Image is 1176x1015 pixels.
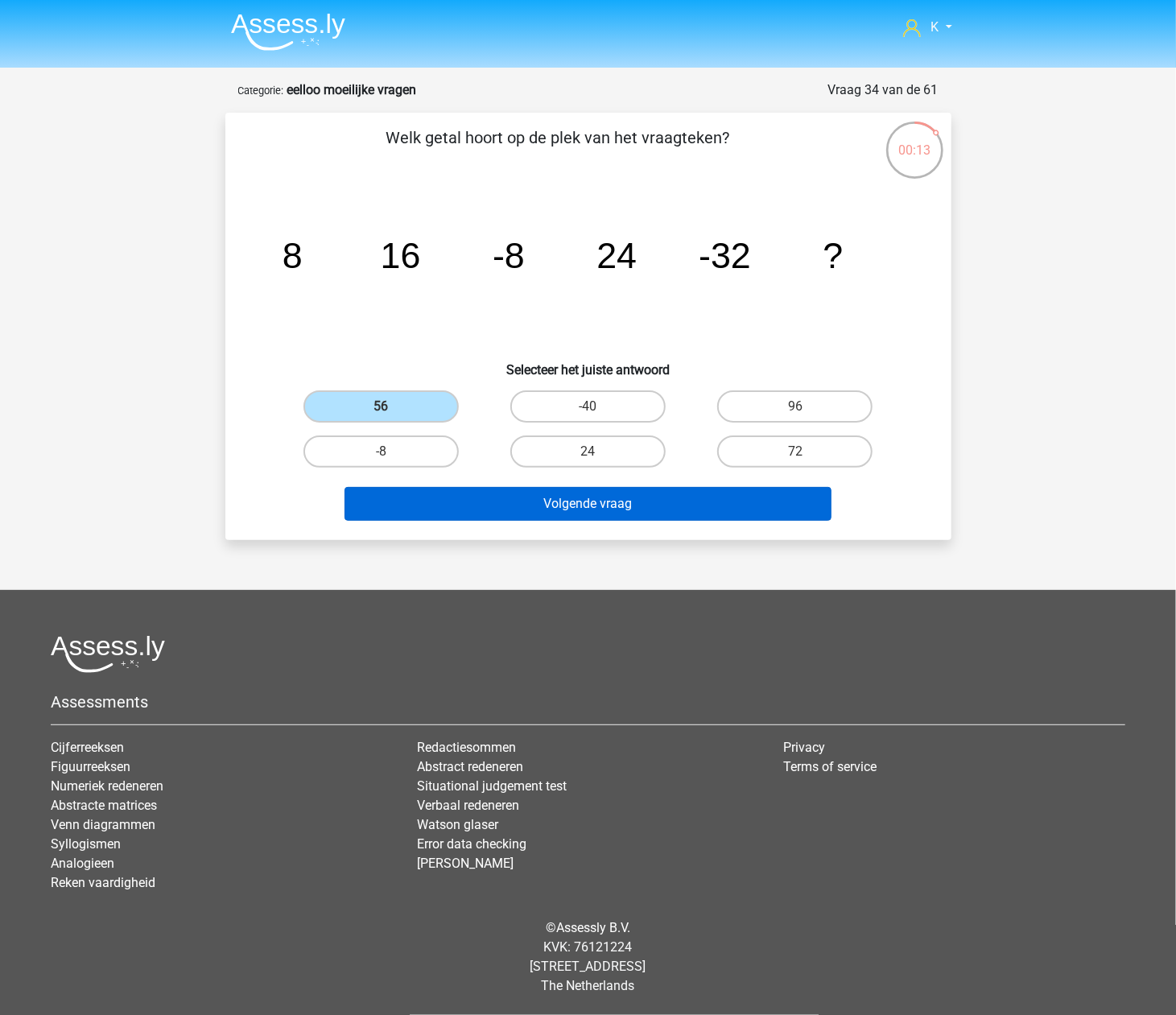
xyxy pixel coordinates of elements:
[717,390,873,423] label: 96
[51,836,121,852] a: Syllogismen
[417,836,526,852] a: Error data checking
[823,235,843,275] tspan: ?
[828,80,939,100] div: Vraag 34 van de 61
[51,856,114,871] a: Analogieen
[51,875,155,890] a: Reken vaardigheid
[282,235,302,275] tspan: 8
[345,487,831,521] button: Volgende vraag
[556,920,630,935] a: Assessly B.V.
[51,778,163,794] a: Numeriek redeneren
[417,856,514,871] a: [PERSON_NAME]
[417,778,567,794] a: Situational judgement test
[51,635,165,673] img: Assessly logo
[238,85,284,97] small: Categorie:
[287,82,417,97] strong: eelloo moeilijke vragen
[417,759,523,774] a: Abstract redeneren
[51,759,130,774] a: Figuurreeksen
[510,390,666,423] label: -40
[783,740,825,755] a: Privacy
[885,120,945,160] div: 00:13
[380,235,420,275] tspan: 16
[251,349,926,378] h6: Selecteer het juiste antwoord
[717,435,873,468] label: 72
[699,235,751,275] tspan: -32
[510,435,666,468] label: 24
[783,759,877,774] a: Terms of service
[231,13,345,51] img: Assessly
[51,798,157,813] a: Abstracte matrices
[596,235,637,275] tspan: 24
[493,235,525,275] tspan: -8
[39,906,1137,1009] div: © KVK: 76121224 [STREET_ADDRESS] The Netherlands
[51,817,155,832] a: Venn diagrammen
[51,692,1125,712] h5: Assessments
[417,798,519,813] a: Verbaal redeneren
[51,740,124,755] a: Cijferreeksen
[417,817,498,832] a: Watson glaser
[251,126,865,174] p: Welk getal hoort op de plek van het vraagteken?
[303,435,459,468] label: -8
[303,390,459,423] label: 56
[417,740,516,755] a: Redactiesommen
[930,19,939,35] span: K
[897,18,958,37] a: K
